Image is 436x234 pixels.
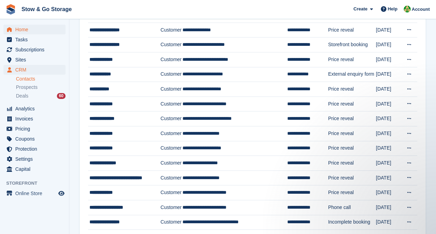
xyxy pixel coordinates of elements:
[412,6,430,13] span: Account
[328,185,376,200] td: Price reveal
[3,154,66,164] a: menu
[161,111,182,126] td: Customer
[328,170,376,185] td: Price reveal
[15,104,57,114] span: Analytics
[161,170,182,185] td: Customer
[15,35,57,44] span: Tasks
[161,215,182,230] td: Customer
[161,141,182,156] td: Customer
[328,126,376,141] td: Price reveal
[16,93,28,99] span: Deals
[161,23,182,37] td: Customer
[328,82,376,97] td: Price reveal
[388,6,397,12] span: Help
[161,52,182,67] td: Customer
[16,76,66,82] a: Contacts
[328,23,376,37] td: Price reveal
[376,111,402,126] td: [DATE]
[404,6,411,12] img: Alex Taylor
[3,35,66,44] a: menu
[3,114,66,124] a: menu
[161,126,182,141] td: Customer
[328,37,376,52] td: Storefront booking
[161,156,182,171] td: Customer
[376,97,402,111] td: [DATE]
[376,82,402,97] td: [DATE]
[15,124,57,134] span: Pricing
[15,144,57,154] span: Protection
[3,134,66,144] a: menu
[328,200,376,215] td: Phone call
[328,111,376,126] td: Price reveal
[161,185,182,200] td: Customer
[376,200,402,215] td: [DATE]
[15,65,57,75] span: CRM
[15,45,57,55] span: Subscriptions
[376,185,402,200] td: [DATE]
[57,93,66,99] div: 60
[161,82,182,97] td: Customer
[3,45,66,55] a: menu
[161,97,182,111] td: Customer
[328,156,376,171] td: Price reveal
[3,164,66,174] a: menu
[328,52,376,67] td: Price reveal
[376,67,402,82] td: [DATE]
[353,6,367,12] span: Create
[3,25,66,34] a: menu
[376,37,402,52] td: [DATE]
[15,164,57,174] span: Capital
[3,124,66,134] a: menu
[376,52,402,67] td: [DATE]
[328,97,376,111] td: Price reveal
[15,25,57,34] span: Home
[6,4,16,15] img: stora-icon-8386f47178a22dfd0bd8f6a31ec36ba5ce8667c1dd55bd0f319d3a0aa187defe.svg
[376,126,402,141] td: [DATE]
[15,114,57,124] span: Invoices
[328,141,376,156] td: Price reveal
[15,189,57,198] span: Online Store
[376,23,402,37] td: [DATE]
[376,215,402,230] td: [DATE]
[15,154,57,164] span: Settings
[3,65,66,75] a: menu
[328,67,376,82] td: External enquiry form
[15,134,57,144] span: Coupons
[16,84,37,91] span: Prospects
[376,156,402,171] td: [DATE]
[3,104,66,114] a: menu
[3,189,66,198] a: menu
[3,144,66,154] a: menu
[19,3,75,15] a: Stow & Go Storage
[57,189,66,198] a: Preview store
[6,180,69,187] span: Storefront
[376,141,402,156] td: [DATE]
[376,170,402,185] td: [DATE]
[328,215,376,230] td: Incomplete booking
[3,55,66,65] a: menu
[161,67,182,82] td: Customer
[16,84,66,91] a: Prospects
[15,55,57,65] span: Sites
[161,200,182,215] td: Customer
[161,37,182,52] td: Customer
[16,92,66,100] a: Deals 60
